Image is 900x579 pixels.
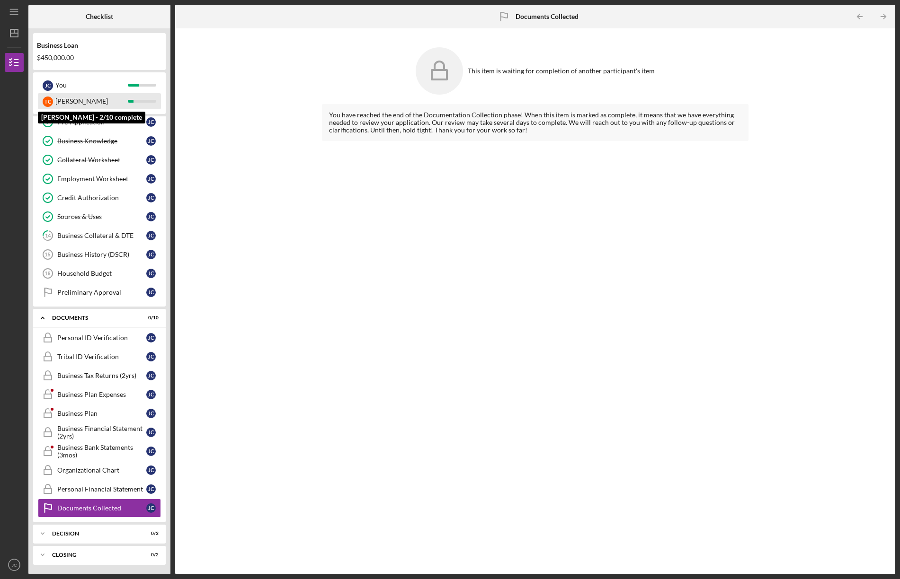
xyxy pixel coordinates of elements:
[146,136,156,146] div: J C
[57,194,146,202] div: Credit Authorization
[57,444,146,459] div: Business Bank Statements (3mos)
[38,423,161,442] a: Business Financial Statement (2yrs)JC
[146,409,156,418] div: J C
[57,410,146,417] div: Business Plan
[37,42,162,49] div: Business Loan
[57,289,146,296] div: Preliminary Approval
[57,156,146,164] div: Collateral Worksheet
[146,155,156,165] div: J C
[45,233,51,239] tspan: 14
[45,252,50,257] tspan: 15
[146,269,156,278] div: J C
[57,137,146,145] div: Business Knowledge
[38,226,161,245] a: 14Business Collateral & DTEJC
[146,503,156,513] div: J C
[43,80,53,91] div: J C
[57,353,146,360] div: Tribal ID Verification
[57,504,146,512] div: Documents Collected
[38,347,161,366] a: Tribal ID VerificationJC
[468,67,655,75] div: This item is waiting for completion of another participant's item
[57,175,146,183] div: Employment Worksheet
[57,334,146,342] div: Personal ID Verification
[146,231,156,240] div: J C
[57,270,146,277] div: Household Budget
[45,271,50,276] tspan: 16
[86,13,113,20] b: Checklist
[146,465,156,475] div: J C
[57,485,146,493] div: Personal Financial Statement
[52,552,135,558] div: Closing
[57,251,146,258] div: Business History (DSCR)
[38,385,161,404] a: Business Plan ExpensesJC
[11,562,17,568] text: JC
[329,111,741,134] div: You have reached the end of the Documentation Collection phase! When this item is marked as compl...
[57,425,146,440] div: Business Financial Statement (2yrs)
[146,484,156,494] div: J C
[146,250,156,259] div: J C
[52,315,135,321] div: Documents
[38,442,161,461] a: Business Bank Statements (3mos)JC
[55,93,128,109] div: [PERSON_NAME]
[146,371,156,380] div: J C
[43,96,53,107] div: T C
[55,77,128,93] div: You
[38,132,161,150] a: Business KnowledgeJC
[38,404,161,423] a: Business PlanJC
[57,213,146,220] div: Sources & Uses
[516,13,579,20] b: Documents Collected
[38,328,161,347] a: Personal ID VerificationJC
[5,555,24,574] button: JC
[57,391,146,398] div: Business Plan Expenses
[146,352,156,361] div: J C
[146,288,156,297] div: J C
[52,531,135,536] div: Decision
[142,315,159,321] div: 0 / 10
[146,447,156,456] div: J C
[146,333,156,342] div: J C
[38,245,161,264] a: 15Business History (DSCR)JC
[38,264,161,283] a: 16Household BudgetJC
[146,193,156,202] div: J C
[146,428,156,437] div: J C
[146,390,156,399] div: J C
[38,480,161,499] a: Personal Financial StatementJC
[37,54,162,61] div: $450,000.00
[38,366,161,385] a: Business Tax Returns (2yrs)JC
[142,552,159,558] div: 0 / 2
[38,150,161,169] a: Collateral WorksheetJC
[38,113,161,132] a: Pre-ApplicationJC
[38,169,161,188] a: Employment WorksheetJC
[38,461,161,480] a: Organizational ChartJC
[57,466,146,474] div: Organizational Chart
[142,531,159,536] div: 0 / 3
[38,499,161,518] a: Documents CollectedJC
[38,207,161,226] a: Sources & UsesJC
[146,174,156,184] div: J C
[38,283,161,302] a: Preliminary ApprovalJC
[57,372,146,379] div: Business Tax Returns (2yrs)
[57,232,146,239] div: Business Collateral & DTE
[57,118,146,126] div: Pre-Application
[146,117,156,127] div: J C
[38,188,161,207] a: Credit AuthorizationJC
[146,212,156,221] div: J C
